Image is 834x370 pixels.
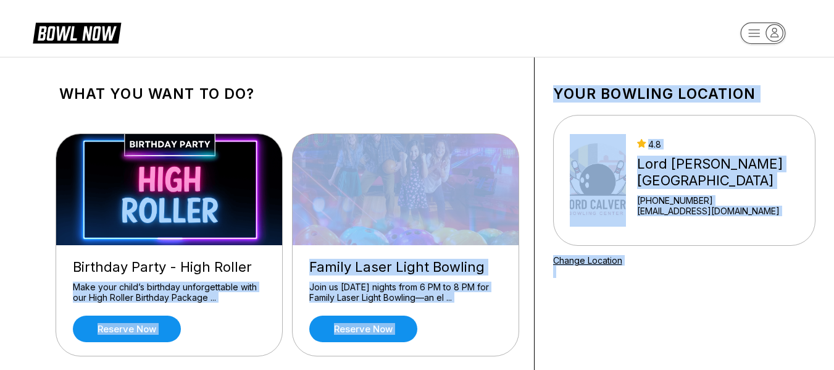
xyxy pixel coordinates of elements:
h1: Your bowling location [553,85,815,103]
div: Family Laser Light Bowling [309,259,502,275]
img: Lord Calvert Bowling Center [570,134,627,227]
h1: What you want to do? [59,85,515,103]
div: Lord [PERSON_NAME][GEOGRAPHIC_DATA] [637,156,809,189]
div: [PHONE_NUMBER] [637,195,809,206]
img: Birthday Party - High Roller [56,134,283,245]
a: [EMAIL_ADDRESS][DOMAIN_NAME] [637,206,809,216]
img: Family Laser Light Bowling [293,134,520,245]
a: Change Location [553,255,622,266]
div: Birthday Party - High Roller [73,259,265,275]
div: Make your child’s birthday unforgettable with our High Roller Birthday Package ... [73,282,265,303]
a: Reserve now [309,316,417,342]
div: 4.8 [637,139,809,149]
a: Reserve now [73,316,181,342]
div: Join us [DATE] nights from 6 PM to 8 PM for Family Laser Light Bowling—an el ... [309,282,502,303]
